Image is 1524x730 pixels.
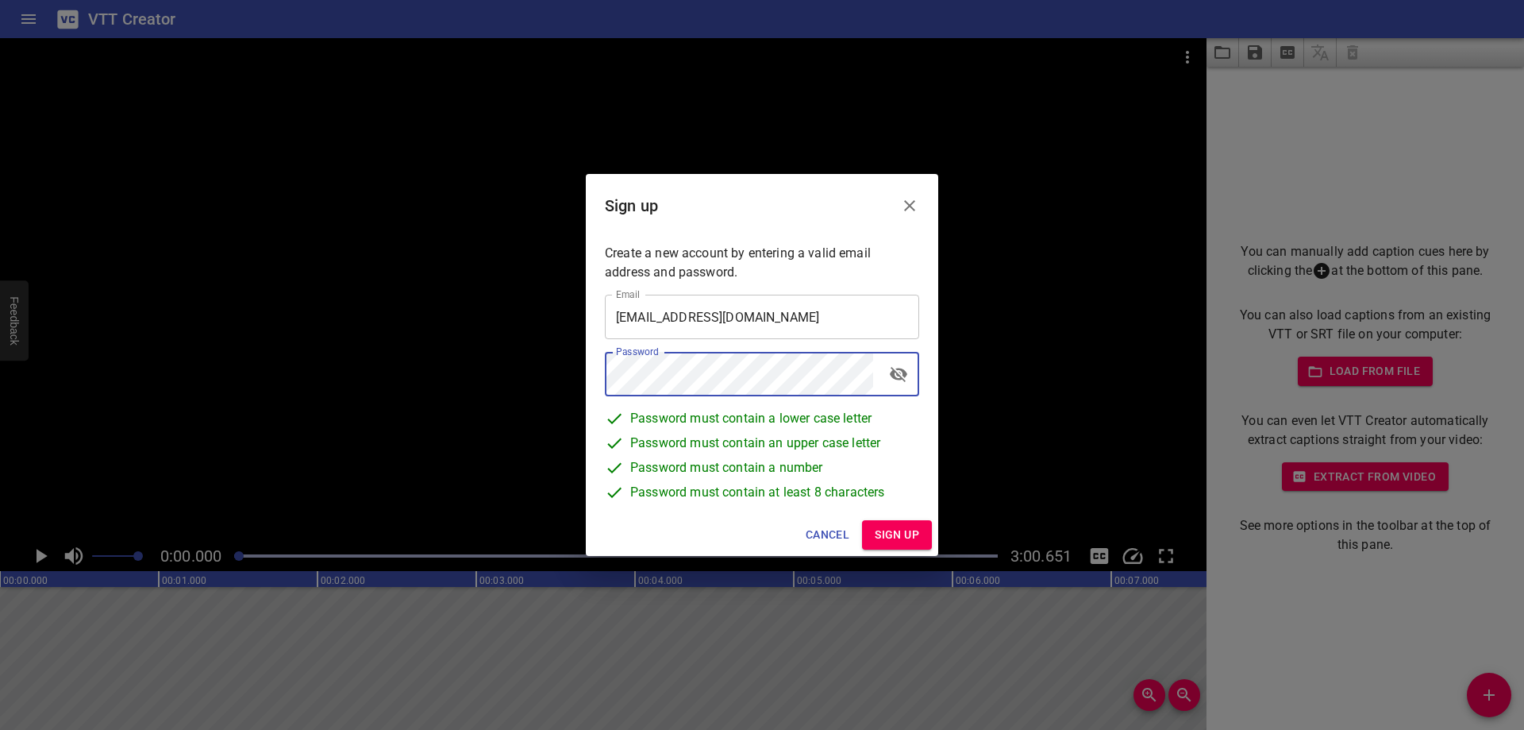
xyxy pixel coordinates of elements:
h6: Sign up [605,193,658,218]
button: Sign up [862,520,932,550]
span: Password must contain a lower case letter [630,409,872,434]
span: Cancel [806,525,849,545]
span: Sign up [875,525,919,545]
button: Cancel [799,520,856,550]
button: Close [891,187,929,225]
button: toggle password visibility [879,355,918,393]
span: Password must contain an upper case letter [630,434,880,458]
p: Create a new account by entering a valid email address and password. [605,244,919,282]
span: Password must contain a number [630,458,823,483]
span: Password must contain at least 8 characters [630,483,884,508]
